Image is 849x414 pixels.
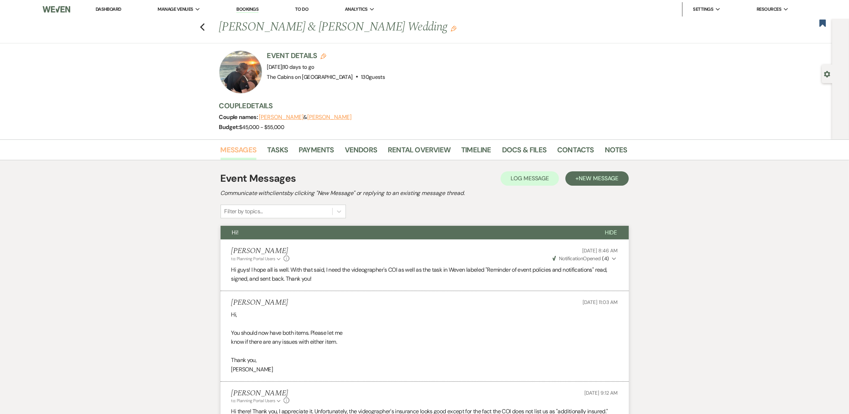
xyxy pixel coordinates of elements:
button: [PERSON_NAME] [307,114,352,120]
span: Notification [559,255,583,262]
h5: [PERSON_NAME] [231,247,290,256]
span: [DATE] 8:46 AM [582,247,618,254]
a: Timeline [461,144,491,160]
a: Vendors [345,144,377,160]
h2: Communicate with clients by clicking "New Message" or replying to an existing message thread. [221,189,629,198]
span: [DATE] 9:12 AM [584,390,618,396]
span: to: Planning Portal Users [231,398,275,404]
p: [PERSON_NAME] [231,365,618,374]
span: The Cabins on [GEOGRAPHIC_DATA] [267,73,353,81]
span: Hi! [232,229,239,236]
button: Edit [451,25,457,32]
button: +New Message [565,171,628,186]
span: Manage Venues [158,6,193,13]
h1: Event Messages [221,171,296,186]
p: Hi, [231,310,618,319]
span: & [259,114,352,121]
p: You should now have both items. Please let me [231,328,618,338]
span: to: Planning Portal Users [231,256,275,262]
span: Log Message [511,175,549,182]
span: Settings [693,6,714,13]
button: NotificationOpened (4) [551,255,618,262]
span: Budget: [219,123,240,131]
a: Tasks [267,144,288,160]
h5: [PERSON_NAME] [231,298,288,307]
button: Hide [593,226,629,239]
span: 130 guests [361,73,385,81]
h3: Event Details [267,51,385,61]
button: Open lead details [824,70,830,77]
a: Contacts [557,144,594,160]
div: Filter by topics... [225,207,263,216]
a: Messages [221,144,257,160]
span: Opened [553,255,609,262]
a: Rental Overview [388,144,450,160]
img: Weven Logo [43,2,70,17]
a: Bookings [236,6,259,13]
a: Dashboard [96,6,121,12]
p: Thank you, [231,356,618,365]
span: Resources [757,6,781,13]
span: $45,000 - $55,000 [239,124,284,131]
button: to: Planning Portal Users [231,256,282,262]
span: [DATE] [267,63,314,71]
span: New Message [579,175,618,182]
h3: Couple Details [219,101,620,111]
h1: [PERSON_NAME] & [PERSON_NAME] Wedding [219,19,540,36]
a: To Do [295,6,308,12]
button: Log Message [501,171,559,186]
span: Analytics [345,6,368,13]
p: know if there are any issues with either item. [231,337,618,347]
a: Docs & Files [502,144,546,160]
span: Hide [605,229,617,236]
a: Notes [605,144,627,160]
span: 10 days to go [283,63,314,71]
a: Payments [299,144,334,160]
button: [PERSON_NAME] [259,114,304,120]
p: Hi guys! I hope all is well. With that said, I need the videographer's COI as well as the task in... [231,265,618,284]
button: to: Planning Portal Users [231,398,282,404]
button: Hi! [221,226,593,239]
span: Couple names: [219,113,259,121]
h5: [PERSON_NAME] [231,389,290,398]
strong: ( 4 ) [602,255,609,262]
span: [DATE] 11:03 AM [583,299,618,305]
span: | [282,63,314,71]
